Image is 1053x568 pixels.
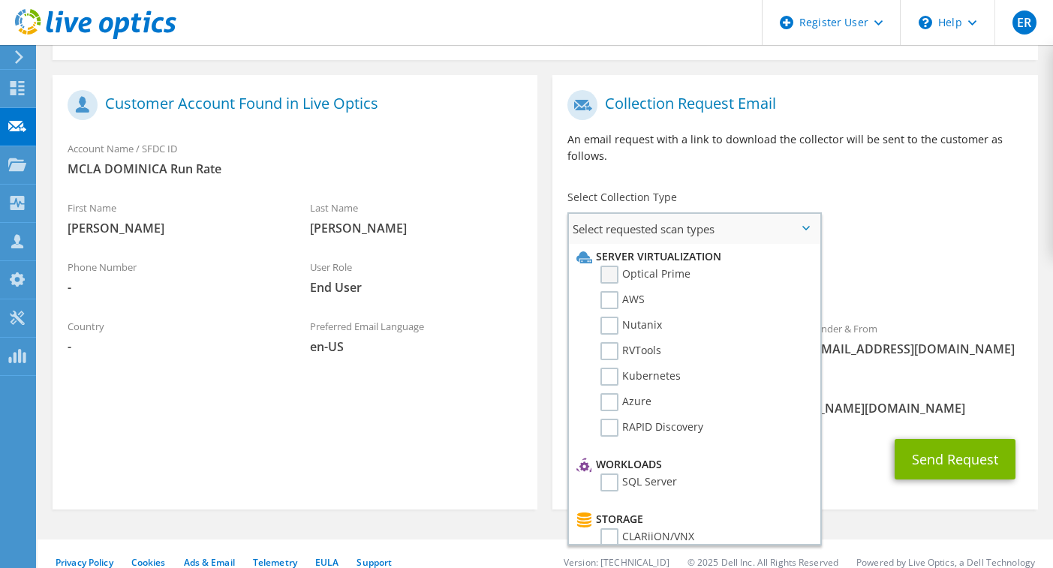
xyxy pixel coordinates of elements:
span: ER [1012,11,1036,35]
li: Storage [573,510,812,528]
h1: Customer Account Found in Live Optics [68,90,515,120]
li: Server Virtualization [573,248,812,266]
span: MCLA DOMINICA Run Rate [68,161,522,177]
svg: \n [919,16,932,29]
button: Send Request [895,439,1015,479]
label: AWS [600,291,645,309]
div: Sender & From [796,313,1038,365]
div: Requested Collections [552,250,1037,305]
div: Phone Number [53,251,295,303]
label: Azure [600,393,651,411]
div: To [552,313,795,365]
div: Country [53,311,295,362]
span: [PERSON_NAME] [68,220,280,236]
div: Account Name / SFDC ID [53,133,537,185]
div: CC & Reply To [552,372,1037,424]
label: RVTools [600,342,661,360]
label: Optical Prime [600,266,690,284]
div: User Role [295,251,537,303]
div: First Name [53,192,295,244]
label: RAPID Discovery [600,419,703,437]
label: Kubernetes [600,368,681,386]
span: [PERSON_NAME] [310,220,522,236]
label: SQL Server [600,473,677,491]
span: - [68,279,280,296]
span: en-US [310,338,522,355]
label: Nutanix [600,317,662,335]
span: [EMAIL_ADDRESS][DOMAIN_NAME] [811,341,1023,357]
span: Select requested scan types [569,214,820,244]
span: End User [310,279,522,296]
label: Select Collection Type [567,190,677,205]
h1: Collection Request Email [567,90,1015,120]
div: Preferred Email Language [295,311,537,362]
p: An email request with a link to download the collector will be sent to the customer as follows. [567,131,1022,164]
label: CLARiiON/VNX [600,528,694,546]
div: Last Name [295,192,537,244]
span: - [68,338,280,355]
li: Workloads [573,455,812,473]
